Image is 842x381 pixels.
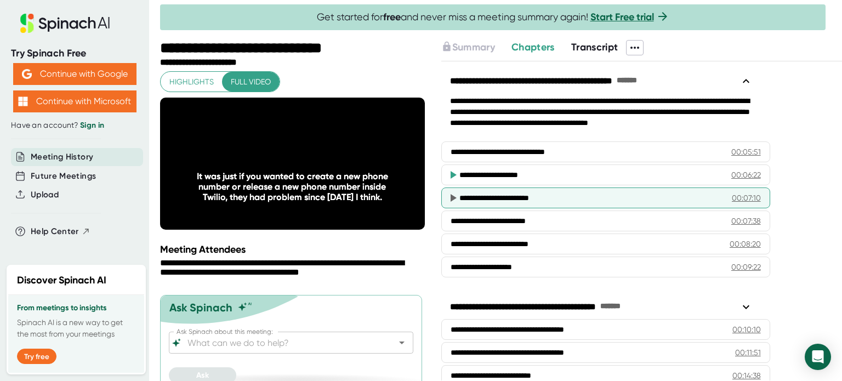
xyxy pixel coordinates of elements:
button: Upload [31,189,59,201]
a: Sign in [80,121,104,130]
div: Have an account? [11,121,138,130]
button: Continue with Microsoft [13,90,136,112]
span: Highlights [169,75,214,89]
button: Transcript [571,40,618,55]
div: 00:07:38 [731,215,761,226]
span: Get started for and never miss a meeting summary again! [317,11,669,24]
img: Aehbyd4JwY73AAAAAElFTkSuQmCC [22,69,32,79]
div: 00:06:22 [731,169,761,180]
span: Transcript [571,41,618,53]
span: Ask [196,371,209,380]
div: 00:07:10 [732,192,761,203]
button: Future Meetings [31,170,96,183]
div: 00:11:51 [735,347,761,358]
button: Try free [17,349,56,364]
div: 00:05:51 [731,146,761,157]
span: Help Center [31,225,79,238]
button: Continue with Google [13,63,136,85]
button: Highlights [161,72,223,92]
p: Spinach AI is a new way to get the most from your meetings [17,317,135,340]
h3: From meetings to insights [17,304,135,312]
span: Summary [452,41,495,53]
button: Summary [441,40,495,55]
div: 00:08:20 [730,238,761,249]
div: Ask Spinach [169,301,232,314]
div: Meeting Attendees [160,243,428,255]
button: Help Center [31,225,90,238]
a: Start Free trial [590,11,654,23]
div: Try Spinach Free [11,47,138,60]
button: Meeting History [31,151,93,163]
span: Chapters [511,41,555,53]
div: Upgrade to access [441,40,511,55]
button: Full video [222,72,280,92]
h2: Discover Spinach AI [17,273,106,288]
input: What can we do to help? [185,335,378,350]
button: Open [394,335,409,350]
div: 00:14:38 [732,370,761,381]
div: It was just if you wanted to create a new phone number or release a new phone number inside Twili... [186,171,398,202]
div: Open Intercom Messenger [805,344,831,370]
b: free [383,11,401,23]
div: 00:10:10 [732,324,761,335]
span: Full video [231,75,271,89]
button: Chapters [511,40,555,55]
div: 00:09:22 [731,261,761,272]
